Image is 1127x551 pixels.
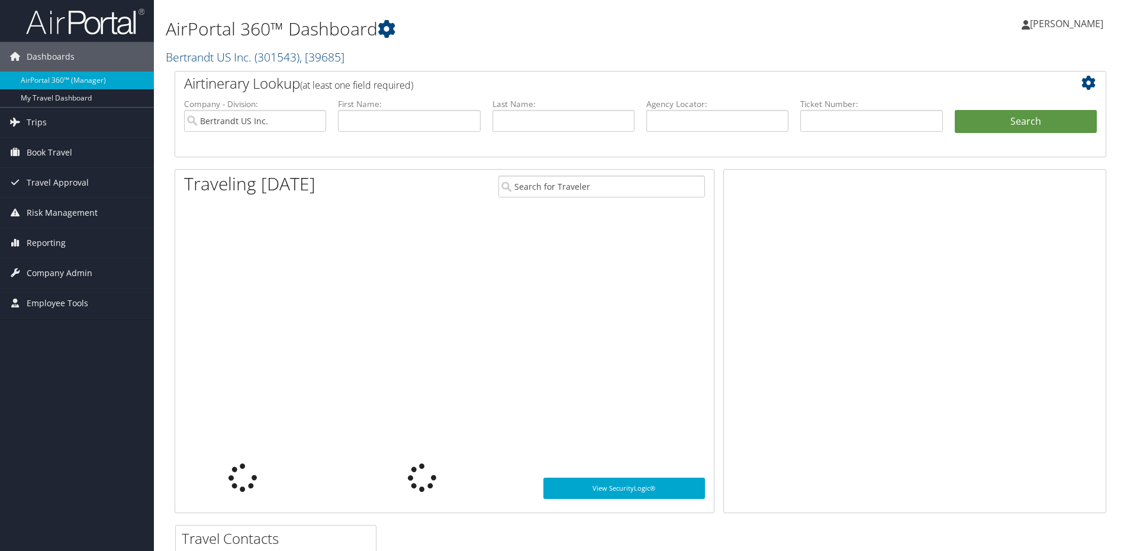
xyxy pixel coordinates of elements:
[492,98,635,110] label: Last Name:
[27,138,72,167] span: Book Travel
[27,108,47,137] span: Trips
[184,73,1019,93] h2: Airtinerary Lookup
[543,478,705,499] a: View SecurityLogic®
[27,289,88,318] span: Employee Tools
[955,110,1097,134] button: Search
[255,49,300,65] span: ( 301543 )
[300,79,413,92] span: (at least one field required)
[498,176,705,197] input: Search for Traveler
[300,49,344,65] span: , [ 39685 ]
[27,42,75,72] span: Dashboards
[27,198,98,228] span: Risk Management
[646,98,788,110] label: Agency Locator:
[338,98,480,110] label: First Name:
[166,17,798,41] h1: AirPortal 360™ Dashboard
[27,228,66,258] span: Reporting
[166,49,344,65] a: Bertrandt US Inc.
[800,98,942,110] label: Ticket Number:
[27,258,92,288] span: Company Admin
[27,168,89,197] span: Travel Approval
[184,171,315,196] h1: Traveling [DATE]
[182,529,376,549] h2: Travel Contacts
[26,8,144,35] img: airportal-logo.png
[1030,17,1103,30] span: [PERSON_NAME]
[184,98,326,110] label: Company - Division:
[1022,6,1115,41] a: [PERSON_NAME]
